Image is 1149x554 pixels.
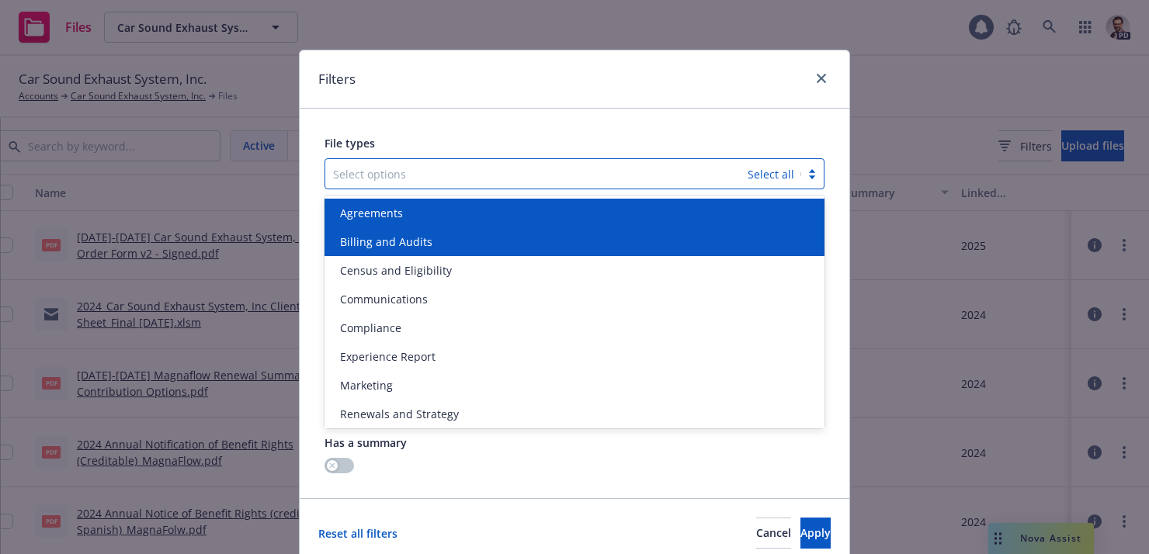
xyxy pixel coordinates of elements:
span: File types [325,136,375,151]
span: Census and Eligibility [340,262,452,279]
span: Cancel [756,525,791,540]
span: Billing and Audits [340,234,432,250]
button: Apply [800,518,831,549]
a: Select all [748,167,794,182]
span: Experience Report [340,348,436,365]
span: Marketing [340,377,393,393]
a: Reset all filters [318,525,397,542]
button: Cancel [756,518,791,549]
span: Renewals and Strategy [340,406,459,422]
span: Apply [800,525,831,540]
span: Compliance [340,320,401,336]
span: Has a summary [325,435,407,450]
span: Communications [340,291,428,307]
a: close [812,69,831,88]
span: Agreements [340,205,403,221]
h1: Filters [318,69,356,89]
